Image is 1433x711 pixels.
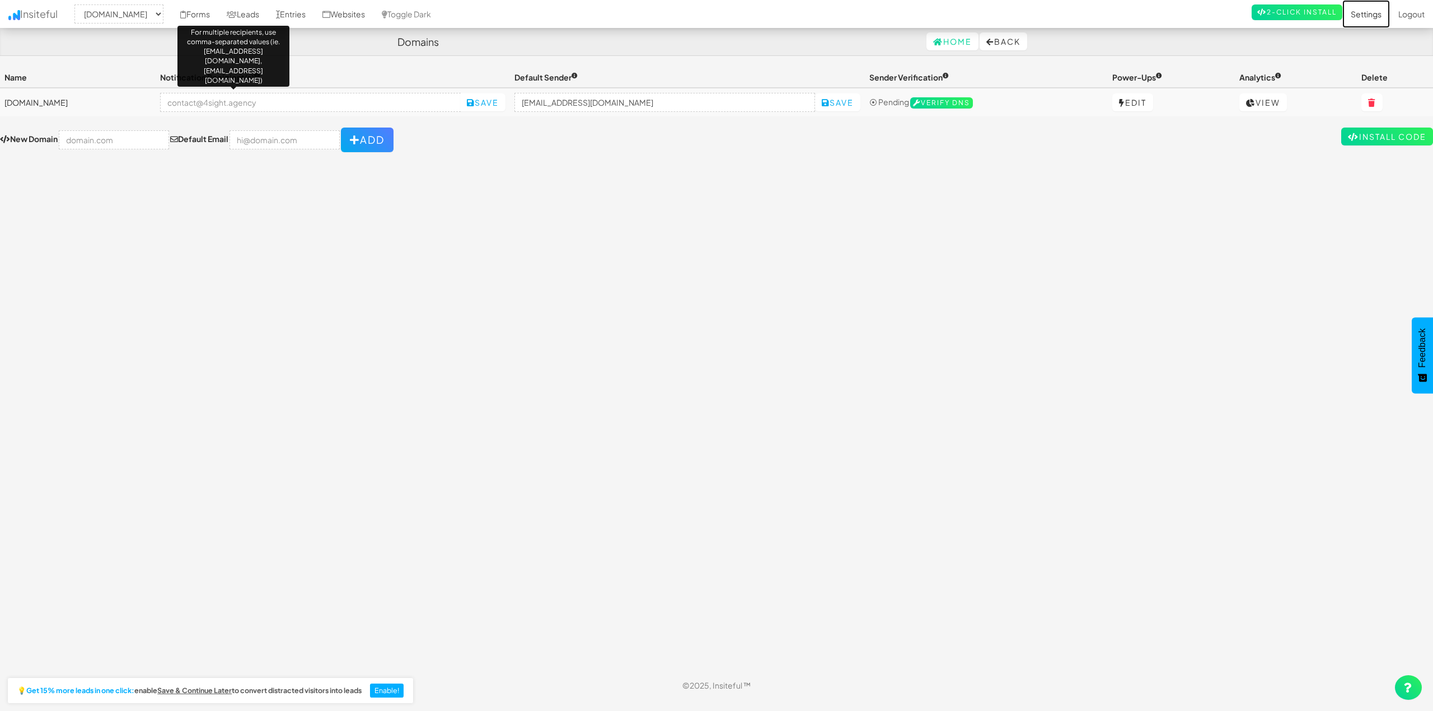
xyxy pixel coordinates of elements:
[1239,93,1287,111] a: View
[514,93,816,112] input: hi@example.com
[1412,317,1433,393] button: Feedback - Show survey
[910,97,973,109] span: Verify DNS
[1239,72,1281,82] span: Analytics
[910,97,973,107] a: Verify DNS
[17,687,362,695] h2: 💡 enable to convert distracted visitors into leads
[1341,128,1433,145] a: Install Code
[157,687,232,695] a: Save & Continue Later
[926,32,978,50] a: Home
[1112,93,1153,111] a: Edit
[157,686,232,695] u: Save & Continue Later
[514,72,578,82] span: Default Sender
[177,26,289,87] div: For multiple recipients, use comma-separated values (ie. [EMAIL_ADDRESS][DOMAIN_NAME], [EMAIL_ADD...
[230,130,340,149] input: hi@domain.com
[1417,328,1427,368] span: Feedback
[26,687,134,695] strong: Get 15% more leads in one click:
[59,130,169,149] input: domain.com
[869,97,909,107] span: ⦿ Pending
[460,93,505,111] button: Save
[8,10,20,20] img: icon.png
[815,93,860,111] button: Save
[341,128,394,152] button: Add
[1112,72,1162,82] span: Power-Ups
[160,93,460,112] input: contact@4sight.agency
[370,684,404,698] button: Enable!
[1357,67,1433,88] th: Delete
[160,72,260,82] span: Notification Recipient(s)
[1252,4,1342,20] a: 2-Click Install
[869,72,949,82] span: Sender Verification
[980,32,1027,50] button: Back
[397,36,439,48] h4: Domains
[170,133,228,144] label: Default Email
